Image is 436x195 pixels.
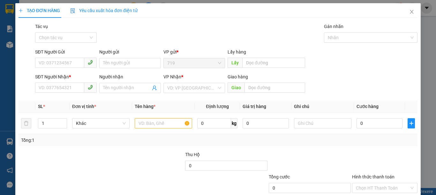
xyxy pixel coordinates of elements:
span: Định lượng [206,104,229,109]
div: Người gửi [99,48,161,55]
span: kg [231,118,237,128]
div: Người nhận [99,73,161,80]
input: VD: Bàn, Ghế [135,118,192,128]
span: Đơn vị tính [72,104,96,109]
span: down [62,124,65,128]
label: Hình thức thanh toán [352,174,395,179]
input: Dọc đường [244,83,305,93]
label: Tác vụ [35,24,48,29]
th: Ghi chú [291,100,354,113]
span: phone [88,60,93,65]
span: 719 [167,58,221,68]
span: Giá trị hàng [243,104,266,109]
span: close [409,9,414,14]
span: up [62,119,65,123]
input: Dọc đường [242,58,305,68]
span: Khác [76,119,126,128]
input: 0 [243,118,289,128]
div: SĐT Người Gửi [35,48,97,55]
span: phone [88,85,93,90]
span: Cước hàng [357,104,379,109]
span: user-add [152,85,157,90]
img: icon [70,8,75,13]
button: Close [403,3,421,21]
span: SL [38,104,43,109]
div: Tổng: 1 [21,137,169,144]
div: SĐT Người Nhận [35,73,97,80]
span: Giao [228,83,244,93]
span: Yêu cầu xuất hóa đơn điện tử [70,8,138,13]
span: Decrease Value [60,123,67,128]
span: Lấy [228,58,242,68]
label: Gán nhãn [324,24,343,29]
span: plus [408,121,415,126]
span: Giao hàng [228,74,248,79]
span: TẠO ĐƠN HÀNG [19,8,60,13]
span: Tổng cước [269,174,290,179]
button: plus [408,118,415,128]
span: Increase Value [60,119,67,123]
input: Ghi Chú [294,118,351,128]
button: delete [21,118,31,128]
span: plus [19,8,23,13]
span: Thu Hộ [185,152,200,157]
span: VP Nhận [163,74,181,79]
span: Tên hàng [135,104,155,109]
span: Lấy hàng [228,49,246,54]
div: VP gửi [163,48,225,55]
